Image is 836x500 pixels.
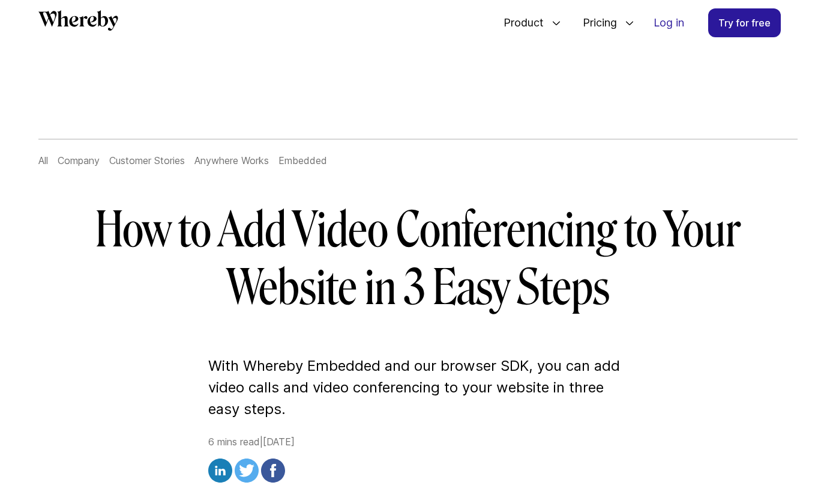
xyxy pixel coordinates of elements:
[208,459,232,483] img: linkedin
[208,355,628,420] p: With Whereby Embedded and our browser SDK, you can add video calls and video conferencing to your...
[38,10,118,35] a: Whereby
[644,9,694,37] a: Log in
[194,154,269,166] a: Anywhere Works
[109,154,185,166] a: Customer Stories
[708,8,781,37] a: Try for free
[38,10,118,31] svg: Whereby
[278,154,327,166] a: Embedded
[58,154,100,166] a: Company
[38,154,48,166] a: All
[261,459,285,483] img: facebook
[73,201,764,317] h1: How to Add Video Conferencing to Your Website in 3 Easy Steps
[492,3,547,43] span: Product
[235,459,259,483] img: twitter
[571,3,620,43] span: Pricing
[208,434,628,486] div: 6 mins read | [DATE]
